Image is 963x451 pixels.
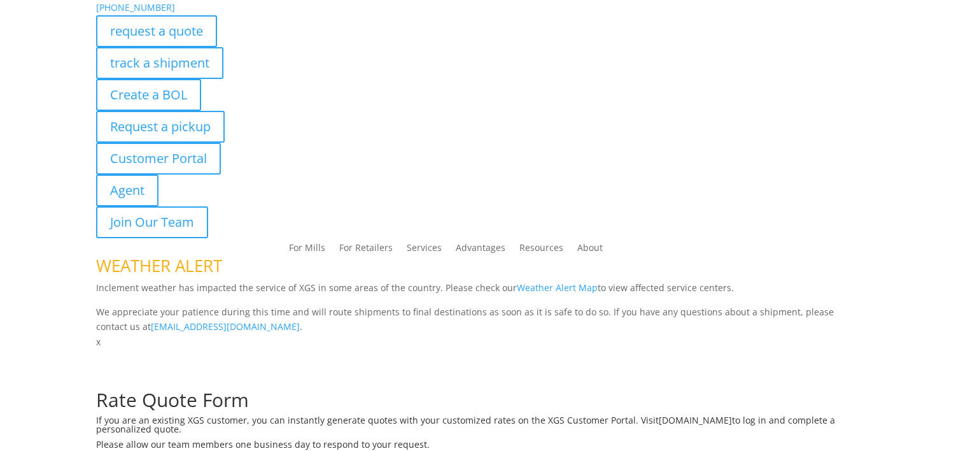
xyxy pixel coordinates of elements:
[96,375,866,390] p: Complete the form below for a customized quote based on your shipping needs.
[407,243,442,257] a: Services
[96,175,158,206] a: Agent
[96,414,835,435] span: to log in and complete a personalized quote.
[96,350,866,375] h1: Request a Quote
[96,206,208,238] a: Join Our Team
[519,243,563,257] a: Resources
[96,390,866,416] h1: Rate Quote Form
[96,1,175,13] a: [PHONE_NUMBER]
[577,243,603,257] a: About
[96,111,225,143] a: Request a pickup
[96,47,223,79] a: track a shipment
[96,304,866,335] p: We appreciate your patience during this time and will route shipments to final destinations as so...
[96,143,221,175] a: Customer Portal
[289,243,325,257] a: For Mills
[517,282,598,294] a: Weather Alert Map
[96,414,659,426] span: If you are an existing XGS customer, you can instantly generate quotes with your customized rates...
[96,15,217,47] a: request a quote
[456,243,505,257] a: Advantages
[96,334,866,350] p: x
[151,320,300,333] a: [EMAIL_ADDRESS][DOMAIN_NAME]
[96,79,201,111] a: Create a BOL
[339,243,393,257] a: For Retailers
[659,414,732,426] a: [DOMAIN_NAME]
[96,254,222,277] span: WEATHER ALERT
[96,280,866,304] p: Inclement weather has impacted the service of XGS in some areas of the country. Please check our ...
